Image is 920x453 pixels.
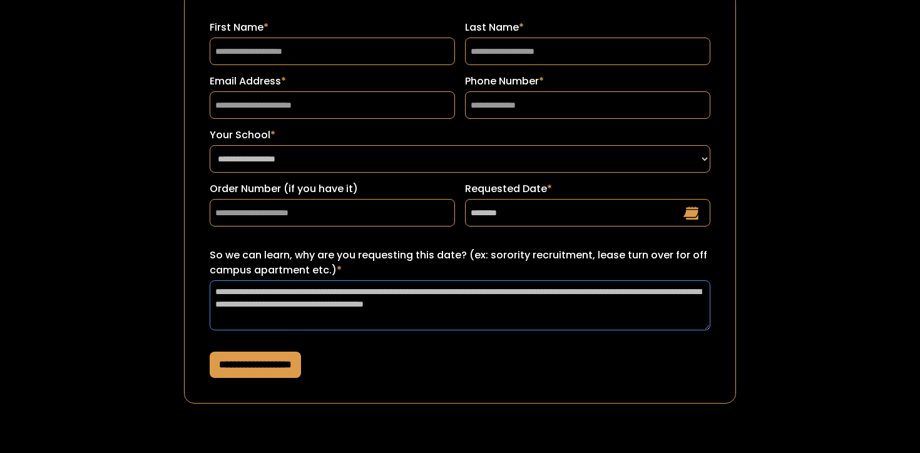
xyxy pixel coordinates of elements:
[210,128,710,143] label: Your School
[465,181,710,196] label: Requested Date
[465,20,710,35] label: Last Name
[210,20,455,35] label: First Name
[210,74,455,89] label: Email Address
[465,74,710,89] label: Phone Number
[210,248,710,278] label: So we can learn, why are you requesting this date? (ex: sorority recruitment, lease turn over for...
[210,181,455,196] label: Order Number (if you have it)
